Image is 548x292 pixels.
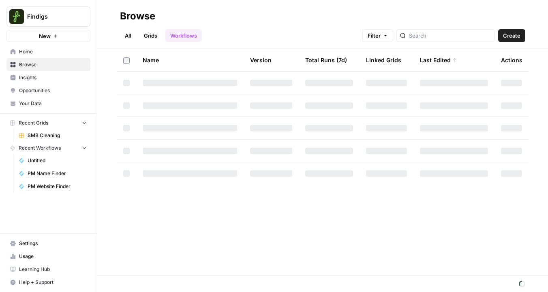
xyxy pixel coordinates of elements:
button: New [6,30,90,42]
div: Actions [501,49,522,71]
span: Help + Support [19,279,87,286]
span: Insights [19,74,87,81]
span: Home [19,48,87,55]
span: Create [503,32,520,40]
button: Workspace: Findigs [6,6,90,27]
a: All [120,29,136,42]
span: Untitled [28,157,87,164]
a: Home [6,45,90,58]
a: Opportunities [6,84,90,97]
span: PM Website Finder [28,183,87,190]
a: PM Name Finder [15,167,90,180]
span: Settings [19,240,87,247]
input: Search [409,32,491,40]
div: Version [250,49,272,71]
img: Findigs Logo [9,9,24,24]
span: Browse [19,61,87,68]
span: Filter [368,32,381,40]
button: Filter [362,29,393,42]
a: SMB Cleaning [15,129,90,142]
a: Usage [6,250,90,263]
button: Recent Workflows [6,142,90,154]
button: Recent Grids [6,117,90,129]
a: Your Data [6,97,90,110]
span: PM Name Finder [28,170,87,177]
span: Findigs [27,13,76,21]
span: Usage [19,253,87,260]
a: Settings [6,237,90,250]
a: PM Website Finder [15,180,90,193]
a: Untitled [15,154,90,167]
span: Opportunities [19,87,87,94]
a: Grids [139,29,162,42]
a: Workflows [165,29,202,42]
span: SMB Cleaning [28,132,87,139]
span: Learning Hub [19,266,87,273]
a: Browse [6,58,90,71]
a: Insights [6,71,90,84]
div: Browse [120,10,155,23]
div: Last Edited [420,49,457,71]
span: Recent Workflows [19,144,61,152]
a: Learning Hub [6,263,90,276]
button: Help + Support [6,276,90,289]
div: Linked Grids [366,49,401,71]
span: Your Data [19,100,87,107]
span: Recent Grids [19,119,48,127]
button: Create [498,29,525,42]
span: New [39,32,51,40]
div: Name [143,49,237,71]
div: Total Runs (7d) [305,49,347,71]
